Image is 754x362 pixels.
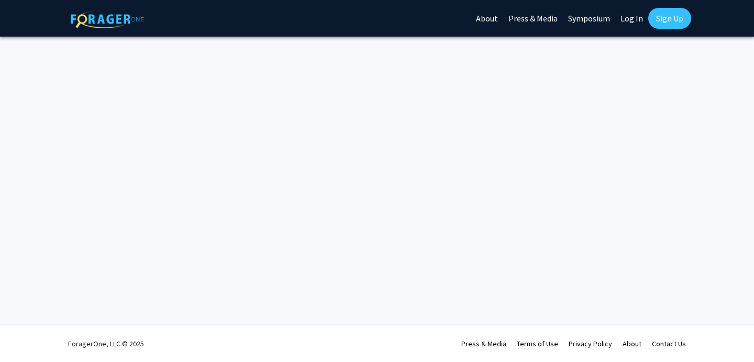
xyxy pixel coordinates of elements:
div: ForagerOne, LLC © 2025 [68,325,144,362]
a: Terms of Use [517,339,558,348]
a: Contact Us [652,339,686,348]
a: Press & Media [461,339,506,348]
a: Sign Up [648,8,691,29]
a: Privacy Policy [569,339,612,348]
img: ForagerOne Logo [71,10,144,28]
a: About [623,339,641,348]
